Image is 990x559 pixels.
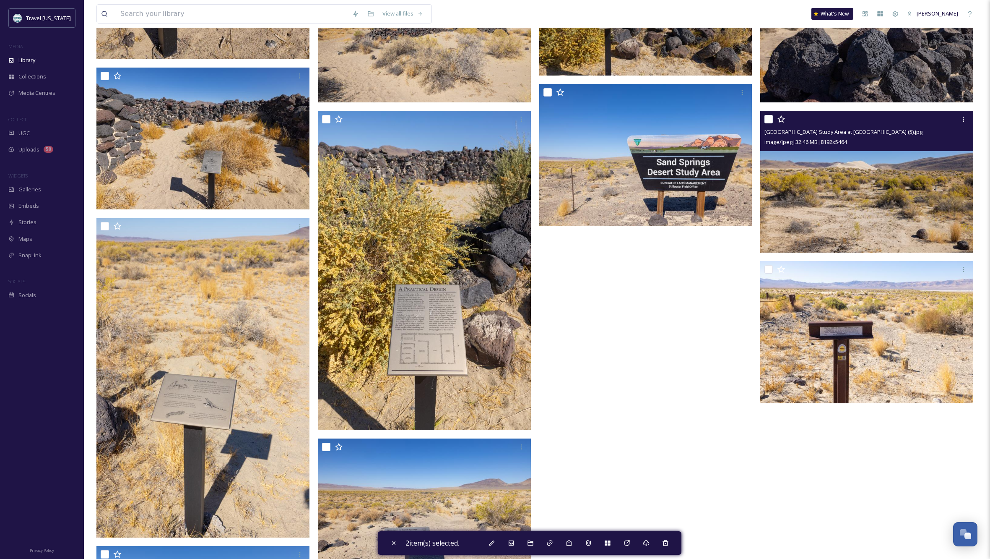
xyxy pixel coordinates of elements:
[30,545,54,555] a: Privacy Policy
[953,522,977,546] button: Open Chat
[811,8,853,20] a: What's New
[18,218,36,226] span: Stories
[116,5,348,23] input: Search your library
[18,89,55,97] span: Media Centres
[18,202,39,210] span: Embeds
[18,56,35,64] span: Library
[18,129,30,137] span: UGC
[26,14,71,22] span: Travel [US_STATE]
[18,291,36,299] span: Socials
[18,235,32,243] span: Maps
[8,116,26,123] span: COLLECT
[8,43,23,50] span: MEDIA
[8,172,28,179] span: WIDGETS
[8,278,25,285] span: SOCIALS
[405,538,459,548] span: 2 item(s) selected.
[318,111,531,430] img: Sand Springs Study Area at Sand Mountain (7).jpg
[44,146,53,153] div: 50
[760,111,973,253] img: Sand Springs Study Area at Sand Mountain (5).jpg
[18,185,41,193] span: Galleries
[764,128,922,136] span: [GEOGRAPHIC_DATA] Study Area at [GEOGRAPHIC_DATA] (5).jpg
[18,251,42,259] span: SnapLink
[18,73,46,81] span: Collections
[917,10,958,17] span: [PERSON_NAME]
[764,138,847,146] span: image/jpeg | 32.46 MB | 8192 x 5464
[539,84,752,226] img: Sand Springs Study Area at Sand Mountain (2).jpg
[760,261,973,403] img: Sand Springs Study Area at Sand Mountain (1).jpg
[30,548,54,553] span: Privacy Policy
[18,146,39,154] span: Uploads
[96,68,309,210] img: Sand Springs Study Area at Sand Mountain (8).jpg
[903,5,962,22] a: [PERSON_NAME]
[96,218,309,538] img: Sand Springs Study Area at Sand Mountain (4).jpg
[13,14,22,22] img: download.jpeg
[378,5,427,22] a: View all files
